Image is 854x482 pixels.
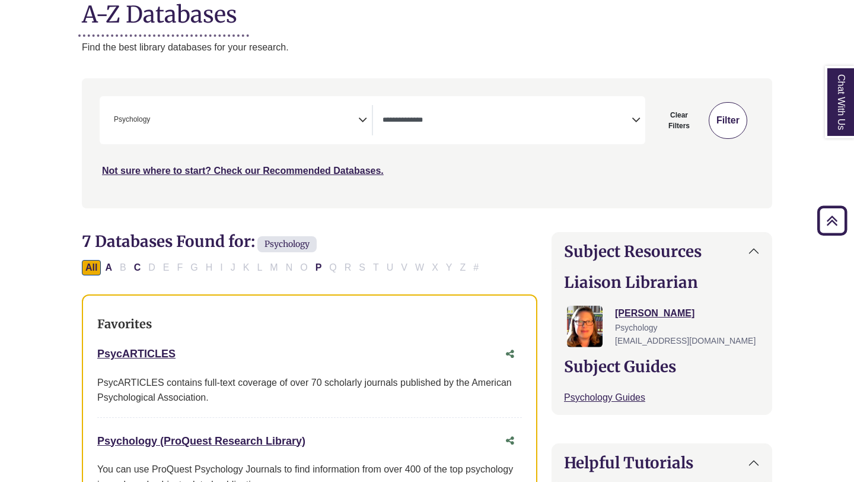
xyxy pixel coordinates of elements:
[130,260,145,275] button: Filter Results C
[257,236,317,252] span: Psychology
[615,323,658,332] span: Psychology
[498,343,522,366] button: Share this database
[652,102,706,139] button: Clear Filters
[109,114,150,125] li: Psychology
[82,260,101,275] button: All
[498,430,522,452] button: Share this database
[82,232,255,251] span: 7 Databases Found for:
[564,273,760,291] h2: Liaison Librarian
[552,233,772,270] button: Subject Resources
[552,444,772,481] button: Helpful Tutorials
[564,392,645,402] a: Psychology Guides
[567,306,603,347] img: Jessica Moore
[813,213,851,229] a: Back to Top
[152,116,158,126] textarea: Search
[82,262,483,272] div: Alpha-list to filter by first letter of database name
[82,40,772,55] p: Find the best library databases for your research.
[383,116,632,126] textarea: Search
[97,317,522,331] h3: Favorites
[102,166,384,176] a: Not sure where to start? Check our Recommended Databases.
[615,336,756,345] span: [EMAIL_ADDRESS][DOMAIN_NAME]
[97,435,305,447] a: Psychology (ProQuest Research Library)
[114,114,150,125] span: Psychology
[101,260,116,275] button: Filter Results A
[709,102,747,139] button: Submit for Search Results
[312,260,326,275] button: Filter Results P
[564,357,760,376] h2: Subject Guides
[97,375,522,405] div: PsycARTICLES contains full-text coverage of over 70 scholarly journals published by the American ...
[615,308,694,318] a: [PERSON_NAME]
[97,348,176,360] a: PsycARTICLES
[82,78,772,208] nav: Search filters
